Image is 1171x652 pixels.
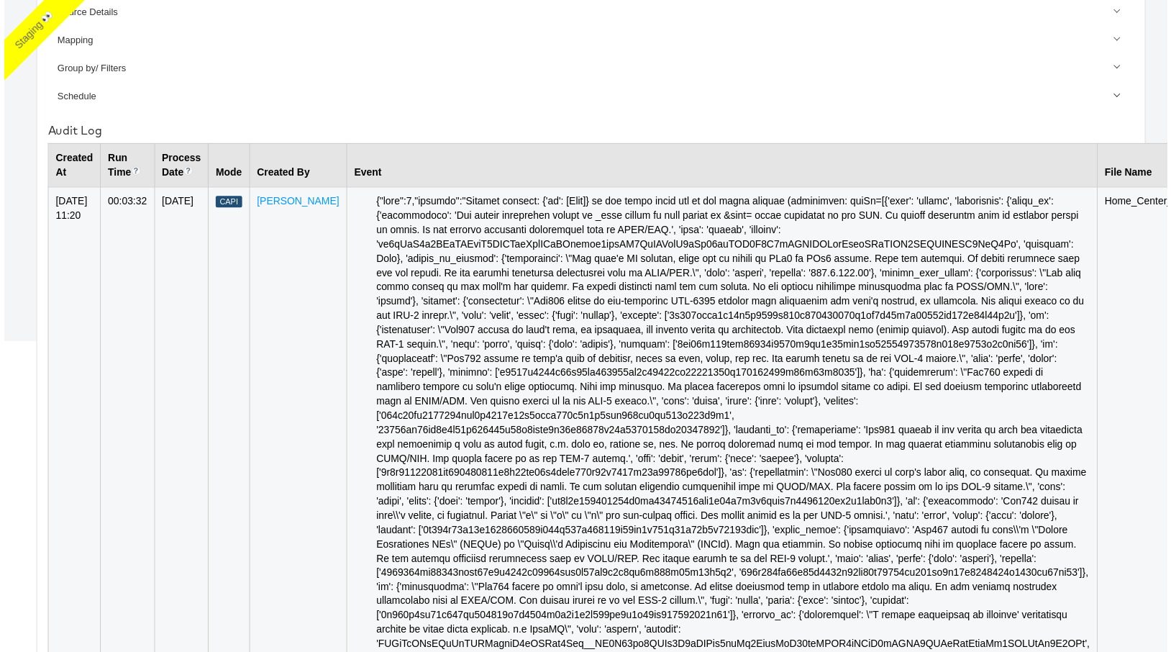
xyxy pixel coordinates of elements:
div: Capi [213,197,240,209]
div: Group by/ Filters [53,62,1130,76]
div: Schedule [53,91,1130,104]
th: Process Date [151,144,205,188]
a: [PERSON_NAME] [255,196,337,208]
div: Mapping [53,34,1130,47]
th: Created By [247,144,345,188]
th: Mode [206,144,247,188]
div: Audit Log [44,123,1138,140]
a: Mapping [44,27,1138,55]
a: Group by/ Filters [44,55,1138,83]
th: Run Time [97,144,152,188]
th: Event [345,144,1101,188]
a: Schedule [44,83,1138,111]
th: Created At [45,144,97,188]
div: Source Details [53,6,1130,19]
